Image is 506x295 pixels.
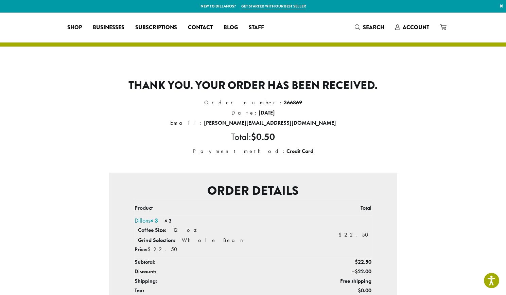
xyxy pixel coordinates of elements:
th: Subtotal: [134,257,318,267]
li: Email: [109,118,397,128]
a: Staff [243,22,269,33]
th: Shipping: [134,276,318,286]
strong: Credit Card [286,147,313,155]
p: Whole Bean [182,237,248,244]
span: $ [147,246,153,253]
span: Account [403,23,429,31]
a: Shop [62,22,87,33]
a: Get started with our best seller [241,3,306,9]
span: Shop [67,23,82,32]
th: Product [134,201,318,216]
span: $ [251,131,256,143]
strong: × 3 [150,216,158,224]
bdi: 0.50 [251,131,275,143]
span: 22.50 [147,246,180,253]
span: Search [363,23,384,31]
span: $ [338,231,344,238]
span: 22.50 [355,258,371,265]
p: Thank you. Your order has been received. [109,79,397,92]
span: Subscriptions [135,23,177,32]
a: Search [349,22,390,33]
bdi: 22.50 [338,231,371,238]
strong: Grind Selection: [138,237,175,244]
span: Businesses [93,23,124,32]
th: Total [318,201,372,216]
strong: [DATE] [259,109,275,116]
td: – [318,267,372,276]
strong: × 3 [164,217,172,224]
li: Total: [109,128,397,146]
li: Date: [109,108,397,118]
span: 22.00 [355,268,371,275]
span: $ [355,268,358,275]
strong: 366869 [284,99,302,106]
span: $ [358,287,361,294]
strong: Coffee Size: [138,226,166,233]
span: Contact [188,23,213,32]
span: Staff [249,23,264,32]
li: Payment method: [109,146,397,156]
strong: [PERSON_NAME][EMAIL_ADDRESS][DOMAIN_NAME] [204,119,336,126]
p: 12 oz [173,226,201,233]
td: Free shipping [318,276,372,286]
span: $ [355,258,358,265]
th: Discount: [134,267,318,276]
strong: Price: [135,246,147,253]
li: Order number: [109,98,397,108]
span: 0.00 [358,287,371,294]
a: Dillons× 3 [135,216,158,224]
h2: Order details [115,184,392,198]
span: Blog [224,23,238,32]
